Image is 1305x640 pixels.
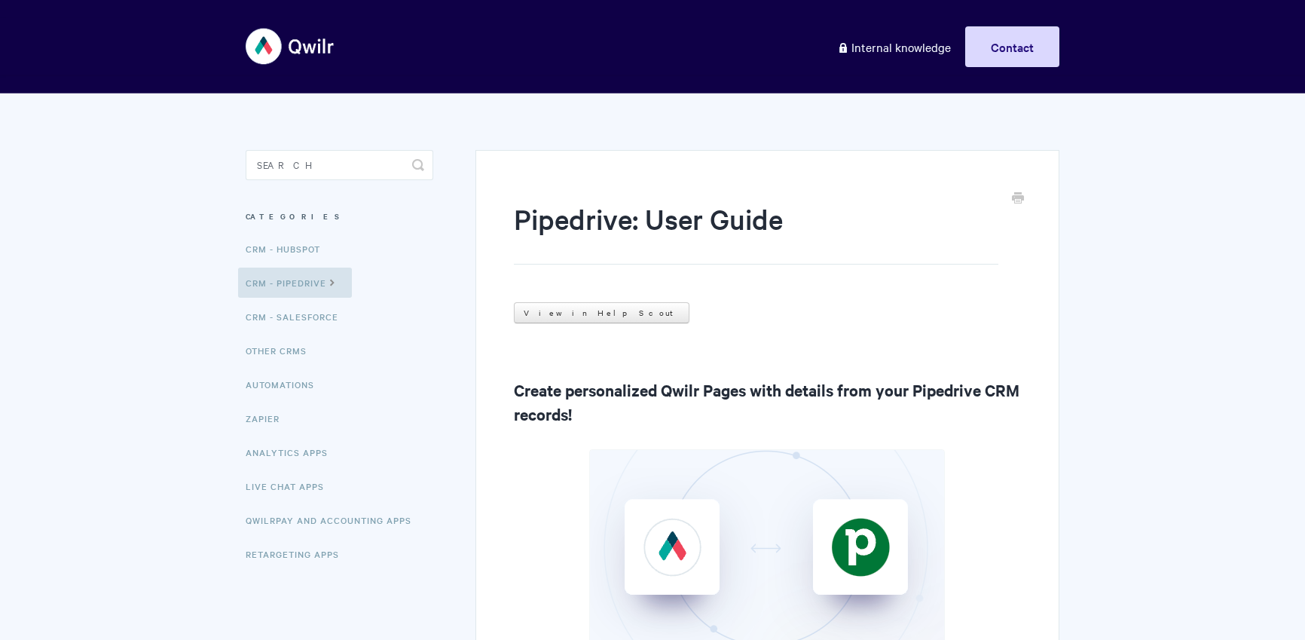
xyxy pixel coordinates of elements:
img: Qwilr Help Center [246,18,335,75]
a: Other CRMs [246,335,318,366]
a: Zapier [246,403,291,433]
a: Internal knowledge [826,26,962,67]
a: CRM - Pipedrive [238,268,352,298]
h1: Pipedrive: User Guide [514,200,998,265]
a: Print this Article [1012,191,1024,207]
a: Retargeting Apps [246,539,350,569]
h2: Create personalized Qwilr Pages with details from your Pipedrive CRM records! [514,378,1021,426]
input: Search [246,150,433,180]
a: Contact [965,26,1059,67]
a: Live Chat Apps [246,471,335,501]
h3: Categories [246,203,433,230]
a: Automations [246,369,325,400]
a: CRM - Salesforce [246,302,350,332]
a: Analytics Apps [246,437,339,467]
a: QwilrPay and Accounting Apps [246,505,423,535]
a: View in Help Scout [514,302,689,323]
a: CRM - HubSpot [246,234,332,264]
